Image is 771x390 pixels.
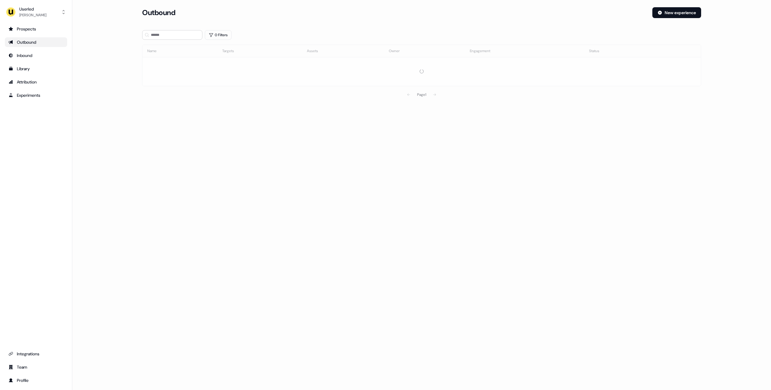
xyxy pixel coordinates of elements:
a: Go to Inbound [5,51,67,60]
div: Outbound [8,39,64,45]
h3: Outbound [142,8,175,17]
div: Userled [19,6,46,12]
div: Attribution [8,79,64,85]
div: Integrations [8,351,64,357]
div: Library [8,66,64,72]
div: Team [8,364,64,370]
button: New experience [652,7,701,18]
a: Go to experiments [5,90,67,100]
div: Prospects [8,26,64,32]
div: [PERSON_NAME] [19,12,46,18]
div: Profile [8,377,64,383]
a: Go to integrations [5,349,67,359]
button: 0 Filters [205,30,232,40]
a: Go to profile [5,376,67,385]
a: Go to attribution [5,77,67,87]
a: Go to prospects [5,24,67,34]
button: Userled[PERSON_NAME] [5,5,67,19]
div: Inbound [8,52,64,58]
a: Go to outbound experience [5,37,67,47]
a: Go to team [5,362,67,372]
a: Go to templates [5,64,67,74]
div: Experiments [8,92,64,98]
